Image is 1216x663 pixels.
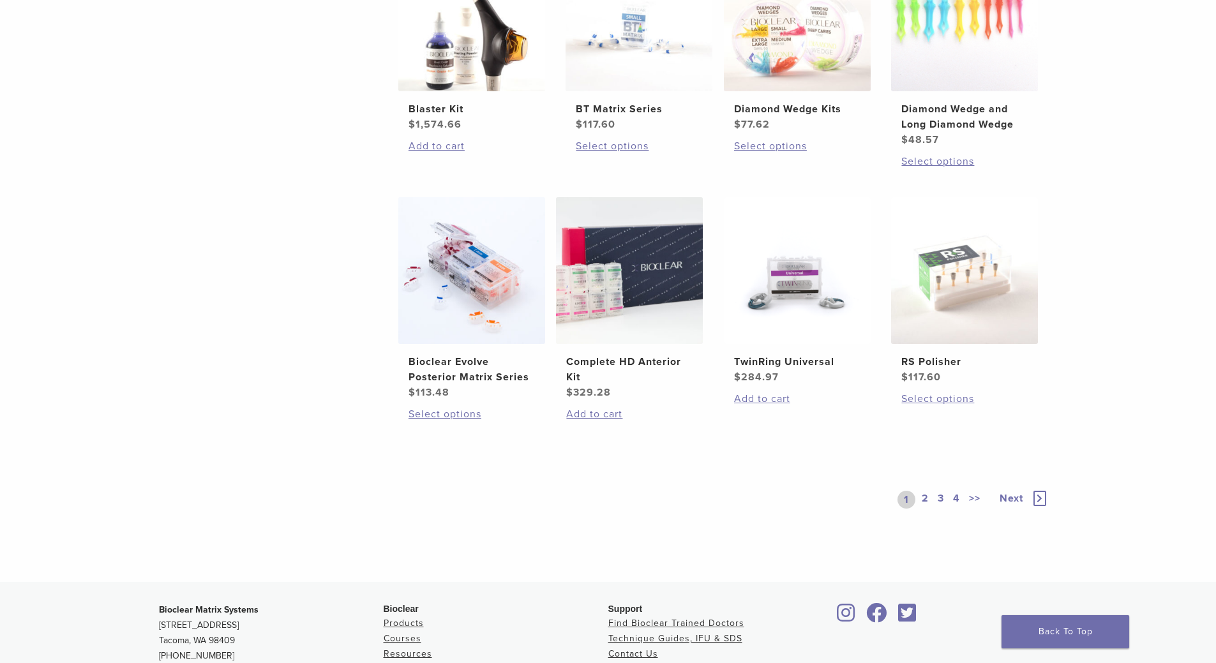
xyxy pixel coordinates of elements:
[576,118,615,131] bdi: 117.60
[555,197,704,400] a: Complete HD Anterior KitComplete HD Anterior Kit $329.28
[608,633,742,644] a: Technique Guides, IFU & SDS
[734,391,860,406] a: Add to cart: “TwinRing Universal”
[890,197,1039,385] a: RS PolisherRS Polisher $117.60
[398,197,546,400] a: Bioclear Evolve Posterior Matrix SeriesBioclear Evolve Posterior Matrix Series $113.48
[919,491,931,509] a: 2
[159,604,259,615] strong: Bioclear Matrix Systems
[409,354,535,385] h2: Bioclear Evolve Posterior Matrix Series
[833,611,860,623] a: Bioclear
[734,354,860,369] h2: TwinRing Universal
[862,611,892,623] a: Bioclear
[384,633,421,644] a: Courses
[566,386,611,399] bdi: 329.28
[608,604,643,614] span: Support
[734,101,860,117] h2: Diamond Wedge Kits
[935,491,947,509] a: 3
[901,101,1028,132] h2: Diamond Wedge and Long Diamond Wedge
[576,138,702,154] a: Select options for “BT Matrix Series”
[409,386,416,399] span: $
[734,118,741,131] span: $
[566,354,693,385] h2: Complete HD Anterior Kit
[723,197,872,385] a: TwinRing UniversalTwinRing Universal $284.97
[966,491,983,509] a: >>
[891,197,1038,344] img: RS Polisher
[901,133,908,146] span: $
[734,138,860,154] a: Select options for “Diamond Wedge Kits”
[901,354,1028,369] h2: RS Polisher
[409,406,535,422] a: Select options for “Bioclear Evolve Posterior Matrix Series”
[409,118,416,131] span: $
[409,386,449,399] bdi: 113.48
[409,118,462,131] bdi: 1,574.66
[384,604,419,614] span: Bioclear
[576,101,702,117] h2: BT Matrix Series
[384,648,432,659] a: Resources
[950,491,963,509] a: 4
[734,118,770,131] bdi: 77.62
[398,197,545,344] img: Bioclear Evolve Posterior Matrix Series
[897,491,915,509] a: 1
[901,133,939,146] bdi: 48.57
[566,386,573,399] span: $
[1002,615,1129,648] a: Back To Top
[901,154,1028,169] a: Select options for “Diamond Wedge and Long Diamond Wedge”
[901,371,941,384] bdi: 117.60
[734,371,779,384] bdi: 284.97
[734,371,741,384] span: $
[576,118,583,131] span: $
[608,618,744,629] a: Find Bioclear Trained Doctors
[608,648,658,659] a: Contact Us
[409,138,535,154] a: Add to cart: “Blaster Kit”
[384,618,424,629] a: Products
[556,197,703,344] img: Complete HD Anterior Kit
[409,101,535,117] h2: Blaster Kit
[901,371,908,384] span: $
[1000,492,1023,505] span: Next
[894,611,921,623] a: Bioclear
[566,406,693,422] a: Add to cart: “Complete HD Anterior Kit”
[724,197,871,344] img: TwinRing Universal
[901,391,1028,406] a: Select options for “RS Polisher”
